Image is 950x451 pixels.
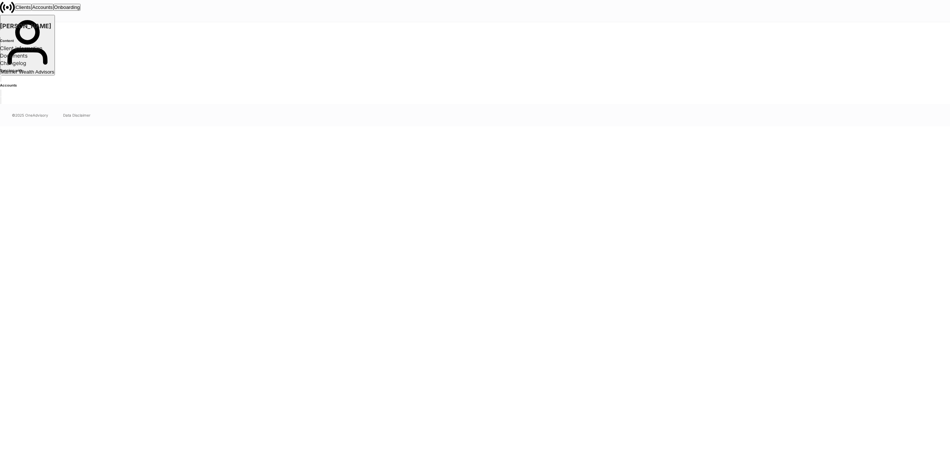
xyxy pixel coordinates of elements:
[54,4,80,10] div: Onboarding
[15,4,32,11] button: Clients
[32,4,53,10] div: Accounts
[12,112,48,118] span: © 2025 OneAdvisory
[63,112,91,118] a: Data Disclaimer
[16,4,31,10] div: Clients
[32,4,53,11] button: Accounts
[53,4,81,11] button: Onboarding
